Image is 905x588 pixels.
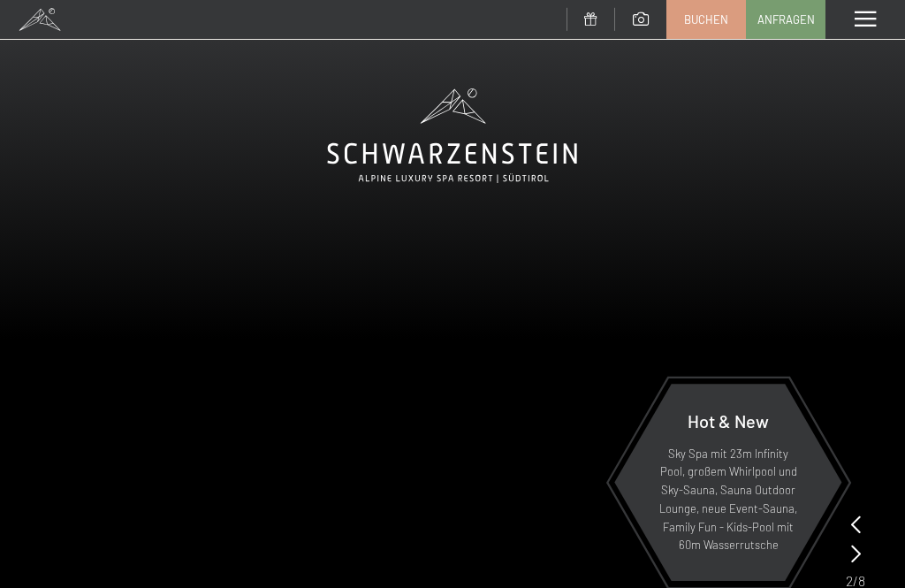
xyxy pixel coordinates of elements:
a: Hot & New Sky Spa mit 23m Infinity Pool, großem Whirlpool und Sky-Sauna, Sauna Outdoor Lounge, ne... [613,383,843,582]
span: Hot & New [688,410,769,431]
a: Anfragen [747,1,825,38]
span: Buchen [684,11,728,27]
p: Sky Spa mit 23m Infinity Pool, großem Whirlpool und Sky-Sauna, Sauna Outdoor Lounge, neue Event-S... [658,445,799,555]
a: Buchen [667,1,745,38]
span: Anfragen [757,11,815,27]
